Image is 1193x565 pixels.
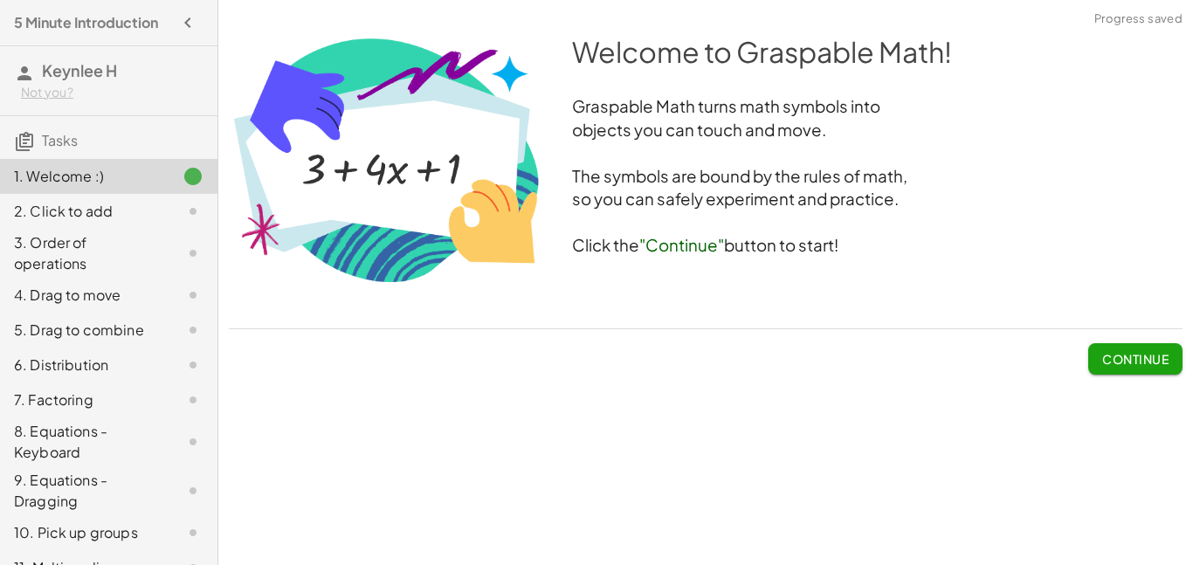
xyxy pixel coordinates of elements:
[14,522,155,543] div: 10. Pick up groups
[14,285,155,306] div: 4. Drag to move
[21,84,203,101] div: Not you?
[14,421,155,463] div: 8. Equations - Keyboard
[42,60,117,80] span: Keynlee H
[1102,351,1169,367] span: Continue
[183,285,203,306] i: Task not started.
[229,165,1183,189] h3: The symbols are bound by the rules of math,
[14,355,155,376] div: 6. Distribution
[183,320,203,341] i: Task not started.
[183,243,203,264] i: Task not started.
[14,470,155,512] div: 9. Equations - Dragging
[229,32,544,286] img: 0693f8568b74c82c9916f7e4627066a63b0fb68adf4cbd55bb6660eff8c96cd8.png
[183,522,203,543] i: Task not started.
[14,320,155,341] div: 5. Drag to combine
[1094,10,1183,28] span: Progress saved
[14,166,155,187] div: 1. Welcome :)
[14,232,155,274] div: 3. Order of operations
[14,12,158,33] h4: 5 Minute Introduction
[229,188,1183,211] h3: so you can safely experiment and practice.
[1088,343,1183,375] button: Continue
[183,355,203,376] i: Task not started.
[14,389,155,410] div: 7. Factoring
[572,34,952,69] span: Welcome to Graspable Math!
[639,235,724,255] span: "Continue"
[183,431,203,452] i: Task not started.
[229,119,1183,142] h3: objects you can touch and move.
[183,389,203,410] i: Task not started.
[42,131,78,149] span: Tasks
[229,234,1183,258] h3: Click the button to start!
[183,480,203,501] i: Task not started.
[183,166,203,187] i: Task finished.
[183,201,203,222] i: Task not started.
[229,95,1183,119] h3: Graspable Math turns math symbols into
[14,201,155,222] div: 2. Click to add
